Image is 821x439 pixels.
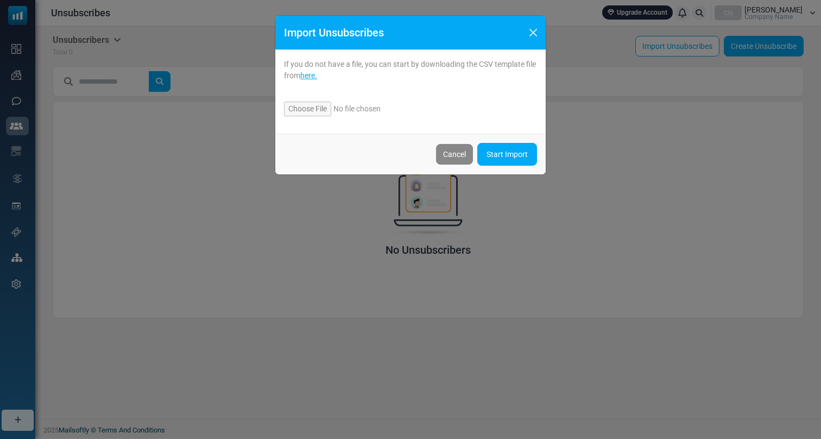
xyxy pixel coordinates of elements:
a: here. [300,71,317,80]
span: If you do not have a file, you can start by downloading the CSV template file from [284,60,536,80]
h5: Import Unsubscribes [284,24,384,41]
button: Start Import [477,143,537,166]
button: Close [525,24,541,41]
button: Cancel [436,144,473,165]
